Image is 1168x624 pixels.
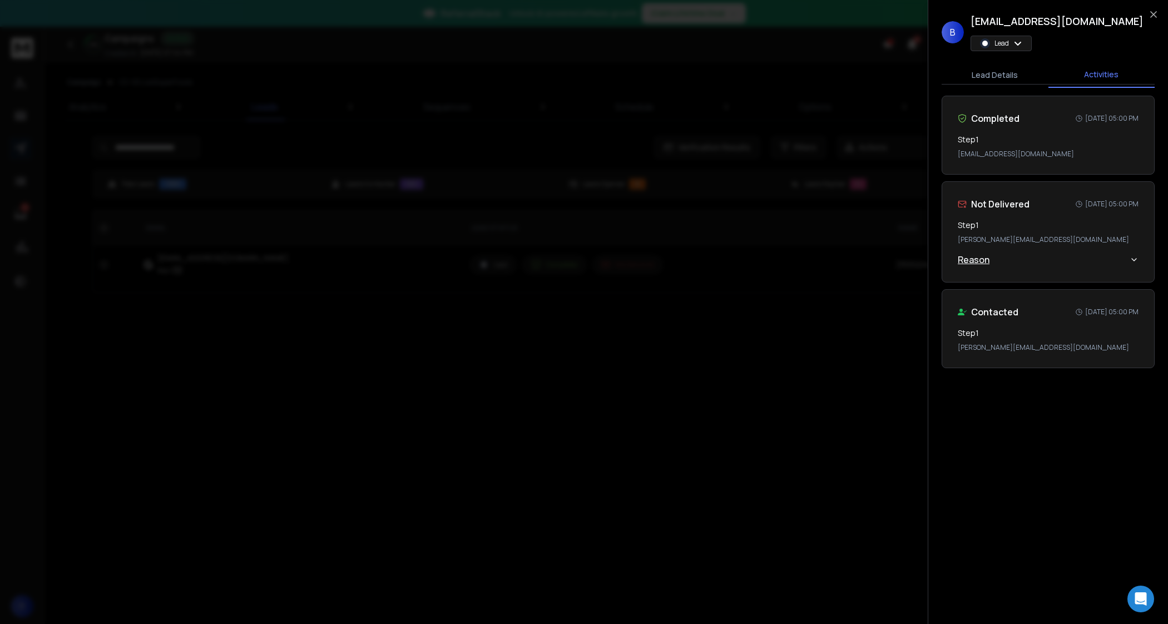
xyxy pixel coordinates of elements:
h1: [EMAIL_ADDRESS][DOMAIN_NAME] [971,13,1144,29]
p: [DATE] 05:00 PM [1085,308,1139,316]
div: Open Intercom Messenger [1127,586,1154,612]
p: [EMAIL_ADDRESS][DOMAIN_NAME] [958,150,1139,159]
p: [PERSON_NAME][EMAIL_ADDRESS][DOMAIN_NAME] [958,343,1139,352]
button: Lead Details [942,63,1048,87]
p: [DATE] 05:00 PM [1085,114,1139,123]
div: Completed [958,112,1019,125]
div: Contacted [958,305,1018,319]
div: Not Delivered [958,197,1030,211]
p: Lead [994,39,1009,48]
button: Reason [958,244,1139,266]
p: [PERSON_NAME][EMAIL_ADDRESS][DOMAIN_NAME] [958,235,1139,244]
button: Activities [1048,62,1155,88]
h3: Step 1 [958,134,979,145]
h3: Step 1 [958,328,979,339]
p: [DATE] 05:00 PM [1085,200,1139,209]
h3: Step 1 [958,220,979,231]
span: B [942,21,964,43]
